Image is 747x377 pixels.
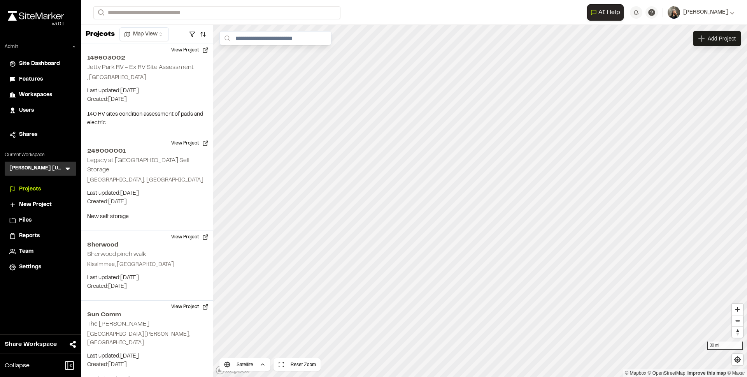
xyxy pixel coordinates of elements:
[707,342,743,350] div: 30 mi
[87,158,190,173] h2: Legacy at [GEOGRAPHIC_DATA] Self Storage
[87,110,207,127] p: 140 RV sites condition assessment of pads and electric
[9,263,72,271] a: Settings
[87,53,207,63] h2: 149603002
[87,352,207,361] p: Last updated: [DATE]
[732,354,743,365] button: Find my location
[87,252,146,257] h2: Sherwood pinch walk
[87,74,207,82] p: , [GEOGRAPHIC_DATA]
[587,4,624,21] button: Open AI Assistant
[19,185,41,194] span: Projects
[9,232,72,240] a: Reports
[732,315,743,326] button: Zoom out
[87,310,207,319] h2: Sun Comm
[9,91,72,99] a: Workspaces
[19,60,60,68] span: Site Dashboard
[87,321,149,327] h2: The [PERSON_NAME]
[87,146,207,156] h2: 249000001
[683,8,728,17] span: [PERSON_NAME]
[5,361,30,370] span: Collapse
[167,44,213,56] button: View Project
[9,75,72,84] a: Features
[19,91,52,99] span: Workspaces
[87,87,207,95] p: Last updated: [DATE]
[19,263,41,271] span: Settings
[9,106,72,115] a: Users
[87,274,207,282] p: Last updated: [DATE]
[9,60,72,68] a: Site Dashboard
[86,29,115,40] p: Projects
[87,261,207,269] p: Kissimmee, [GEOGRAPHIC_DATA]
[732,326,743,338] button: Reset bearing to north
[668,6,680,19] img: User
[87,240,207,250] h2: Sherwood
[216,366,250,375] a: Mapbox logo
[213,25,747,377] canvas: Map
[9,165,64,173] h3: [PERSON_NAME] [US_STATE]
[87,189,207,198] p: Last updated: [DATE]
[167,231,213,243] button: View Project
[8,21,64,28] div: Oh geez...please don't...
[9,216,72,225] a: Files
[87,65,194,70] h2: Jetty Park RV - Ex RV Site Assessment
[87,95,207,104] p: Created: [DATE]
[19,130,37,139] span: Shares
[625,370,646,376] a: Mapbox
[648,370,686,376] a: OpenStreetMap
[87,213,207,221] p: New self storage
[598,8,620,17] span: AI Help
[19,75,43,84] span: Features
[167,137,213,150] button: View Project
[9,130,72,139] a: Shares
[274,358,321,371] button: Reset Zoom
[727,370,745,376] a: Maxar
[219,358,270,371] button: Satellite
[19,106,34,115] span: Users
[687,370,726,376] a: Map feedback
[708,35,736,42] span: Add Project
[9,247,72,256] a: Team
[732,304,743,315] button: Zoom in
[19,247,33,256] span: Team
[9,185,72,194] a: Projects
[8,11,64,21] img: rebrand.png
[93,6,107,19] button: Search
[87,361,207,369] p: Created: [DATE]
[19,201,52,209] span: New Project
[87,282,207,291] p: Created: [DATE]
[87,176,207,185] p: [GEOGRAPHIC_DATA], [GEOGRAPHIC_DATA]
[87,198,207,206] p: Created: [DATE]
[668,6,735,19] button: [PERSON_NAME]
[87,330,207,347] p: [GEOGRAPHIC_DATA][PERSON_NAME], [GEOGRAPHIC_DATA]
[587,4,627,21] div: Open AI Assistant
[5,340,57,349] span: Share Workspace
[5,152,76,159] p: Current Workspace
[19,232,40,240] span: Reports
[19,216,32,225] span: Files
[5,43,18,50] p: Admin
[9,201,72,209] a: New Project
[167,301,213,313] button: View Project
